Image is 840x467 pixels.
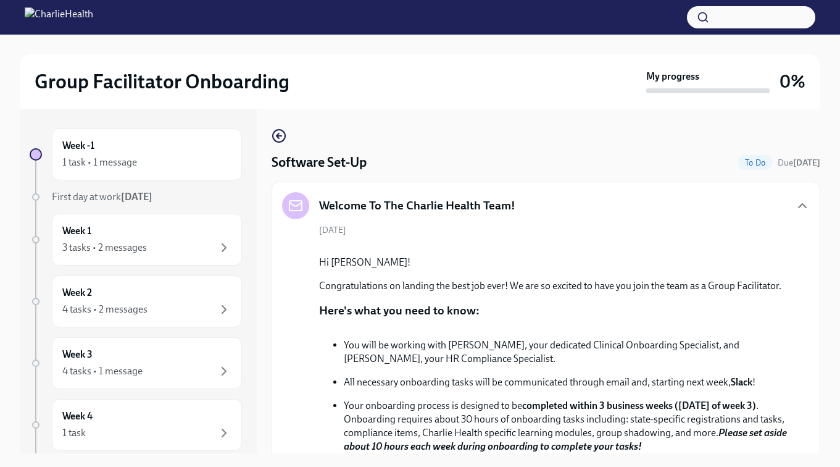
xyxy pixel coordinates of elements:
strong: Please set aside about 10 hours each week during onboarding to complete your tasks! [344,427,787,452]
span: To Do [738,158,773,167]
p: You will be working with [PERSON_NAME], your dedicated Clinical Onboarding Specialist, and [PERSO... [344,339,790,366]
div: 3 tasks • 2 messages [62,241,147,255]
p: Congratulations on landing the best job ever! We are so excited to have you join the team as a Gr... [319,279,781,293]
p: Hi [PERSON_NAME]! [319,256,781,269]
div: 1 task • 1 message [62,156,137,169]
h3: 0% [780,70,805,93]
img: CharlieHealth [25,7,93,27]
span: September 16th, 2025 10:00 [778,157,820,169]
a: Week 24 tasks • 2 messages [30,276,242,327]
strong: Slack [731,376,752,388]
h6: Week 1 [62,224,91,238]
a: Week 13 tasks • 2 messages [30,214,242,266]
a: First day at work[DATE] [30,190,242,204]
p: Your onboarding process is designed to be . Onboarding requires about 30 hours of onboarding task... [344,399,790,453]
h6: Week 4 [62,410,93,423]
h4: Software Set-Up [272,153,367,172]
p: Here's what you need to know: [319,303,480,319]
h6: Week 3 [62,348,93,361]
h2: Group Facilitator Onboarding [35,69,289,94]
span: Due [778,158,820,168]
a: Week -11 task • 1 message [30,128,242,180]
div: 4 tasks • 2 messages [62,303,148,316]
h6: Week 2 [62,286,92,300]
h6: Week -1 [62,139,94,153]
a: Week 41 task [30,399,242,451]
strong: completed within 3 business weeks ([DATE] of week 3) [522,400,756,411]
strong: [DATE] [793,158,820,168]
h5: Welcome To The Charlie Health Team! [319,198,515,214]
div: 1 task [62,426,86,440]
strong: My progress [646,70,699,83]
a: Week 34 tasks • 1 message [30,337,242,389]
span: First day at work [52,191,152,203]
strong: [DATE] [121,191,152,203]
div: 4 tasks • 1 message [62,364,143,378]
p: All necessary onboarding tasks will be communicated through email and, starting next week, ! [344,376,790,389]
span: [DATE] [319,224,346,236]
